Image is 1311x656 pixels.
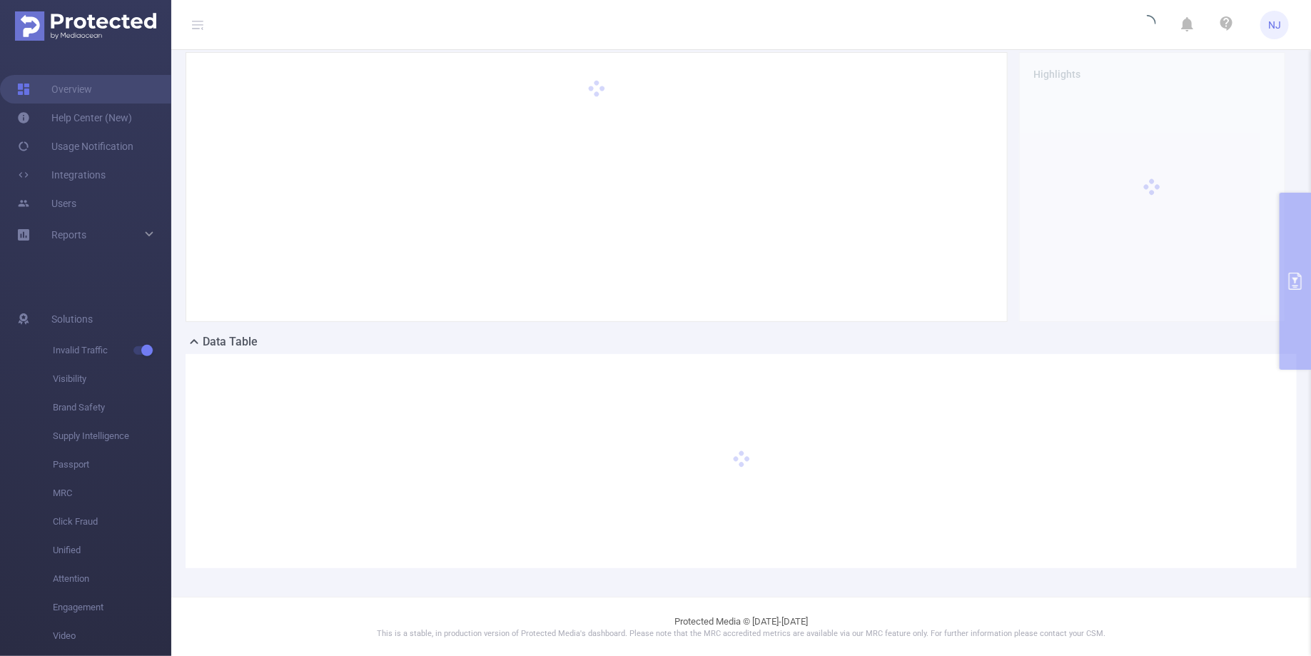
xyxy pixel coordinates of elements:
[53,479,171,508] span: MRC
[53,393,171,422] span: Brand Safety
[51,221,86,249] a: Reports
[207,628,1275,640] p: This is a stable, in production version of Protected Media's dashboard. Please note that the MRC ...
[1268,11,1281,39] span: NJ
[17,132,133,161] a: Usage Notification
[53,365,171,393] span: Visibility
[53,422,171,450] span: Supply Intelligence
[53,593,171,622] span: Engagement
[51,229,86,241] span: Reports
[51,305,93,333] span: Solutions
[53,536,171,565] span: Unified
[1139,15,1156,35] i: icon: loading
[53,622,171,650] span: Video
[53,565,171,593] span: Attention
[53,508,171,536] span: Click Fraud
[17,75,92,104] a: Overview
[17,189,76,218] a: Users
[17,161,106,189] a: Integrations
[17,104,132,132] a: Help Center (New)
[15,11,156,41] img: Protected Media
[53,450,171,479] span: Passport
[53,336,171,365] span: Invalid Traffic
[203,333,258,350] h2: Data Table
